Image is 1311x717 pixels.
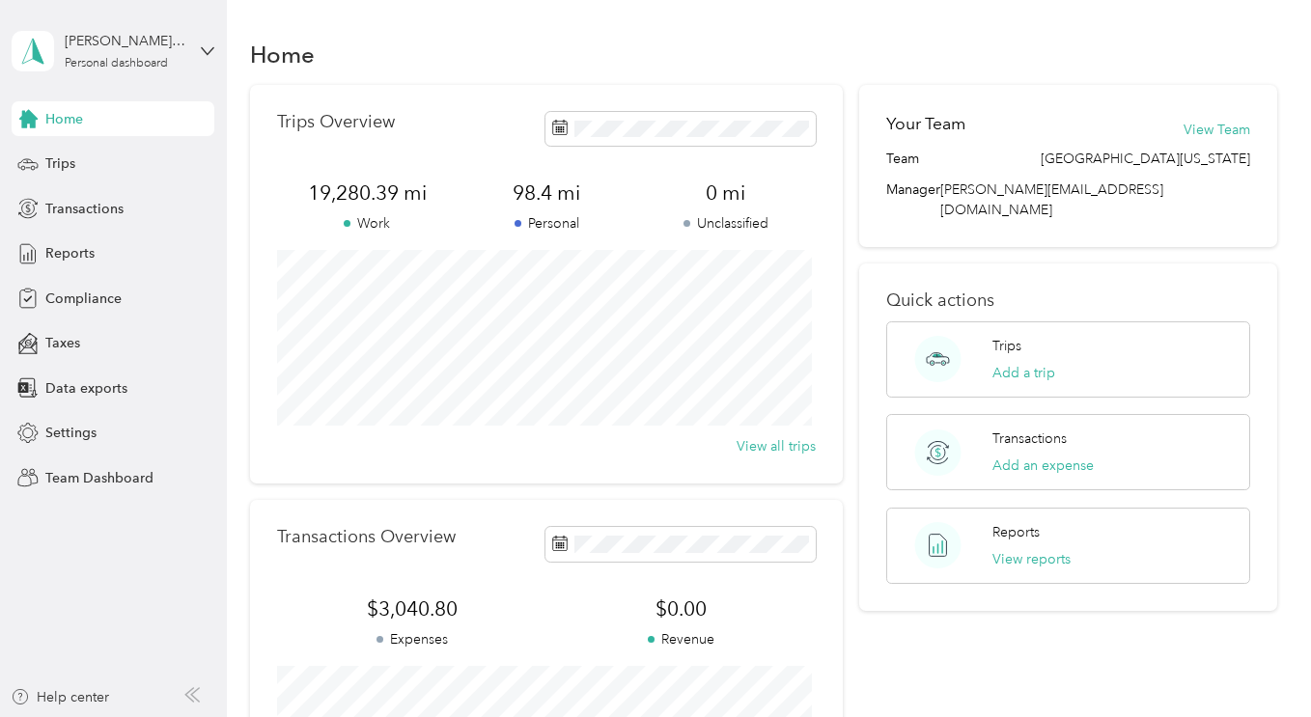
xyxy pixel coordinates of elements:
[886,290,1250,311] p: Quick actions
[546,629,816,649] p: Revenue
[45,423,97,443] span: Settings
[546,595,816,622] span: $0.00
[65,31,185,51] div: [PERSON_NAME][GEOGRAPHIC_DATA]
[45,333,80,353] span: Taxes
[457,179,636,207] span: 98.4 mi
[45,378,127,399] span: Data exports
[1184,120,1250,140] button: View Team
[277,527,456,547] p: Transactions Overview
[45,199,124,219] span: Transactions
[992,455,1094,476] button: Add an expense
[636,213,816,234] p: Unclassified
[277,629,546,649] p: Expenses
[457,213,636,234] p: Personal
[636,179,816,207] span: 0 mi
[277,213,457,234] p: Work
[45,243,95,263] span: Reports
[992,428,1067,449] p: Transactions
[277,112,395,132] p: Trips Overview
[992,549,1071,569] button: View reports
[11,687,109,707] button: Help center
[940,181,1163,218] span: [PERSON_NAME][EMAIL_ADDRESS][DOMAIN_NAME]
[992,363,1055,383] button: Add a trip
[1041,149,1250,169] span: [GEOGRAPHIC_DATA][US_STATE]
[45,109,83,129] span: Home
[992,522,1040,542] p: Reports
[886,179,940,220] span: Manager
[45,289,122,309] span: Compliance
[886,112,965,136] h2: Your Team
[45,468,153,488] span: Team Dashboard
[277,595,546,622] span: $3,040.80
[886,149,919,169] span: Team
[737,436,816,456] button: View all trips
[65,58,168,69] div: Personal dashboard
[250,44,315,65] h1: Home
[1203,609,1311,717] iframe: Everlance-gr Chat Button Frame
[992,336,1021,356] p: Trips
[277,179,457,207] span: 19,280.39 mi
[45,153,75,174] span: Trips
